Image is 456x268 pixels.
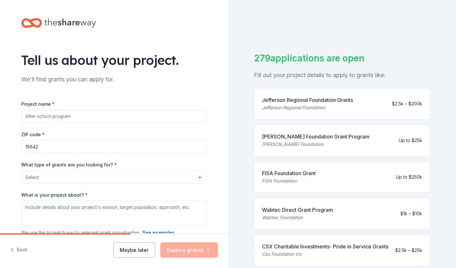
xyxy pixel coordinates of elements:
[262,140,369,148] div: [PERSON_NAME] Foundation
[21,192,88,198] label: What is your project about?
[262,96,353,104] div: Jefferson Regional Foundation Grants
[142,229,174,237] button: See examples
[262,243,388,250] div: CSX Charitable Investments- Pride in Service Grants
[396,173,422,181] div: Up to $250k
[21,110,207,123] input: After school program
[21,230,174,235] span: We use this to match you to relevant grant opportunities.
[10,243,27,257] button: Back
[21,101,55,107] label: Project name
[254,51,431,65] div: 279 applications are open
[21,131,45,138] label: ZIP code
[21,162,117,168] label: What type of grants are you looking for?
[21,140,207,153] input: 12345 (U.S. only)
[400,210,422,218] div: $1k – $10k
[262,104,353,112] div: Jefferson Regional Foundation
[21,171,207,184] button: Select
[262,214,333,221] div: Wabtec Foundation
[262,169,316,177] div: FISA Foundation Grant
[254,70,431,80] div: Fill out your project details to apply to grants like:
[25,174,39,181] span: Select
[113,242,155,258] button: Maybe later
[399,137,422,144] div: Up to $25k
[21,74,207,85] div: We'll find grants you can apply for.
[262,206,333,214] div: Wabtec Direct Grant Program
[21,51,207,69] div: Tell us about your project.
[262,250,388,258] div: Csx Foundation Inc
[262,133,369,140] div: [PERSON_NAME] Foundation Grant Program
[262,177,316,185] div: FISA Foundation
[392,100,422,108] div: $2.5k – $200k
[395,246,422,254] div: $2.5k – $25k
